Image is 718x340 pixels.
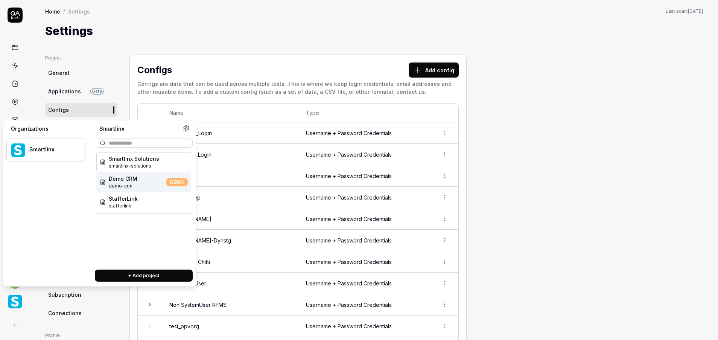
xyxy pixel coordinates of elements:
[45,8,60,15] a: Home
[45,103,117,117] a: Configs
[162,251,298,273] td: Demo Qa - Chitti
[109,163,159,169] span: Project ID: RpbL
[666,8,703,15] span: Last scan:
[298,294,431,316] td: Username + Password Credentials
[48,87,81,95] span: Applications
[162,165,298,187] td: Admin
[166,178,188,186] span: DEMO
[666,8,703,15] button: Last scan:[DATE]
[183,125,190,134] a: Organization settings
[8,295,22,308] img: Smartlinx Logo
[48,309,82,317] span: Connections
[298,104,431,122] th: Type
[298,208,431,230] td: Username + Password Credentials
[68,8,90,15] div: Settings
[109,155,159,163] span: Smartlinx Solutions
[298,230,431,251] td: Username + Password Credentials
[109,175,137,183] span: Demo CRM
[48,291,81,299] span: Subscription
[162,187,298,208] td: test_ppvdep
[162,144,298,165] td: Purnaprod_Login
[162,230,298,251] td: [PERSON_NAME]-Dynstg
[162,208,298,230] td: [PERSON_NAME]
[63,8,65,15] div: /
[137,63,400,77] h2: Configs
[29,146,75,153] div: Smartlinx
[45,288,117,302] a: Subscription
[90,88,104,95] span: Beta
[298,187,431,208] td: Username + Password Credentials
[11,143,25,157] img: Smartlinx Logo
[45,23,93,40] h1: Settings
[137,80,459,96] div: Configs are data that can be used across multiple tests. This is where we keep login credentials,...
[3,289,27,310] button: Smartlinx Logo
[409,63,459,78] button: Add config
[95,270,193,282] button: + Add project
[162,316,298,337] td: test_ppvorg
[396,88,425,95] a: contact us
[298,316,431,337] td: Username + Password Credentials
[298,273,431,294] td: Username + Password Credentials
[95,151,193,264] div: Suggestions
[162,122,298,144] td: Demoprod_Login
[45,66,117,80] a: General
[298,144,431,165] td: Username + Password Credentials
[162,104,298,122] th: Name
[6,125,85,133] div: Organizations
[45,55,117,61] div: Project
[45,84,117,98] a: ApplicationsBeta
[109,203,138,209] span: Project ID: r6Yf
[45,332,117,339] div: Profile
[298,122,431,144] td: Username + Password Credentials
[109,195,138,203] span: StafferLink
[688,8,703,14] time: [DATE]
[95,125,183,133] div: Smartlinx
[162,273,298,294] td: Schedule User
[109,183,137,189] span: Project ID: IXE0
[162,294,298,316] td: Non SystemUser RFMS
[48,69,69,77] span: General
[45,306,117,320] a: Connections
[48,106,69,114] span: Configs
[298,251,431,273] td: Username + Password Credentials
[6,139,85,162] button: Smartlinx LogoSmartlinx
[298,165,431,187] td: Username + Password Credentials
